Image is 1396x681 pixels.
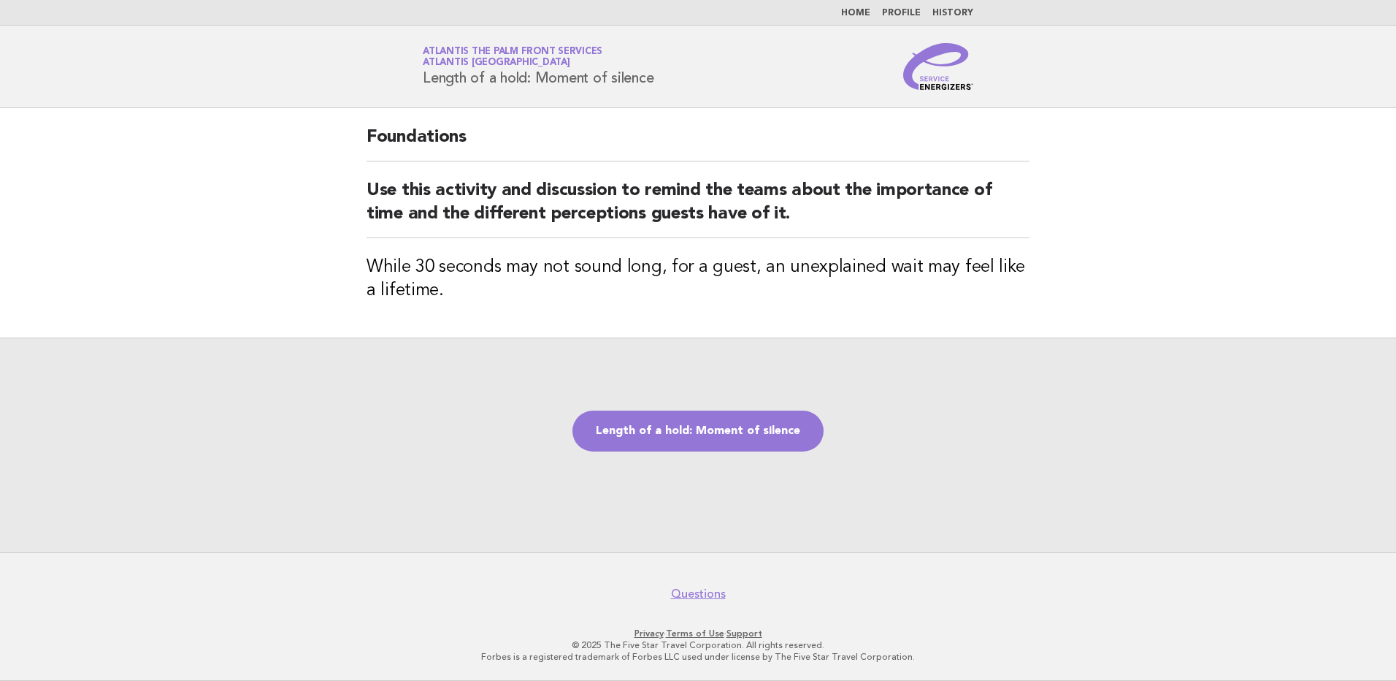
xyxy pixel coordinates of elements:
[841,9,870,18] a: Home
[932,9,973,18] a: History
[634,628,664,639] a: Privacy
[903,43,973,90] img: Service Energizers
[726,628,762,639] a: Support
[423,47,602,67] a: Atlantis The Palm Front ServicesAtlantis [GEOGRAPHIC_DATA]
[882,9,921,18] a: Profile
[251,628,1145,639] p: · ·
[367,126,1029,161] h2: Foundations
[572,411,824,452] a: Length of a hold: Moment of silence
[423,47,653,85] h1: Length of a hold: Moment of silence
[251,639,1145,651] p: © 2025 The Five Star Travel Corporation. All rights reserved.
[251,651,1145,663] p: Forbes is a registered trademark of Forbes LLC used under license by The Five Star Travel Corpora...
[367,179,1029,238] h2: Use this activity and discussion to remind the teams about the importance of time and the differe...
[367,256,1029,303] h3: While 30 seconds may not sound long, for a guest, an unexplained wait may feel like a lifetime.
[423,58,570,68] span: Atlantis [GEOGRAPHIC_DATA]
[671,587,726,601] a: Questions
[666,628,724,639] a: Terms of Use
